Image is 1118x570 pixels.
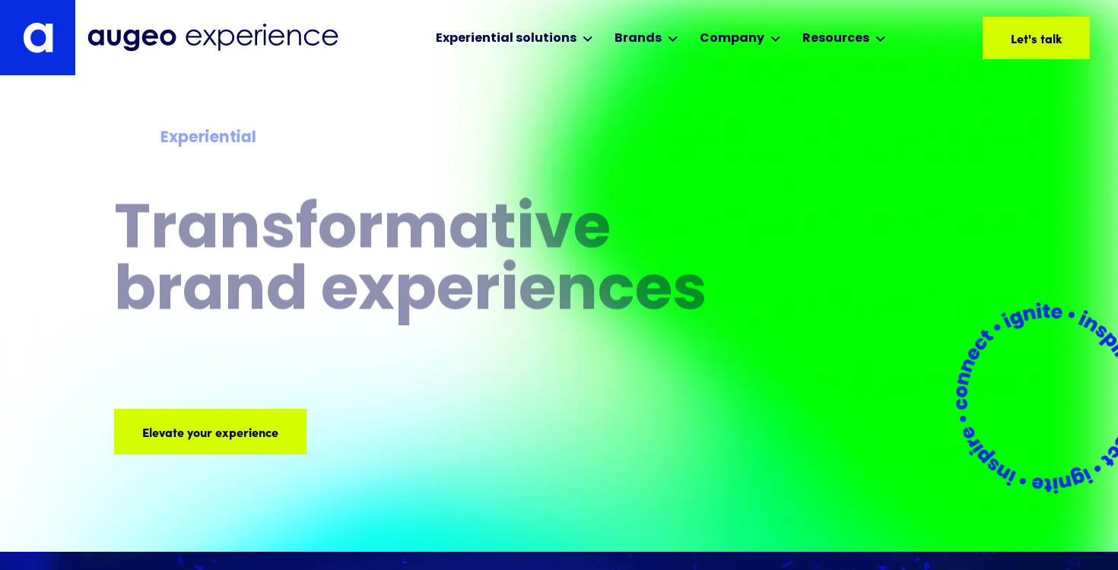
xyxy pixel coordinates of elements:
[615,30,662,48] div: Brands
[114,409,306,454] a: Elevate your experience
[23,22,53,53] img: Augeo's "a" monogram decorative logo in white.
[114,201,771,324] h1: Transformative brand experiences
[802,30,869,48] div: Resources
[87,24,338,52] img: Augeo Experience business unit full logo in midnight blue.
[700,30,764,48] div: Company
[436,30,576,48] div: Experiential solutions
[983,17,1090,59] a: Let's talk
[160,127,725,150] div: Experiential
